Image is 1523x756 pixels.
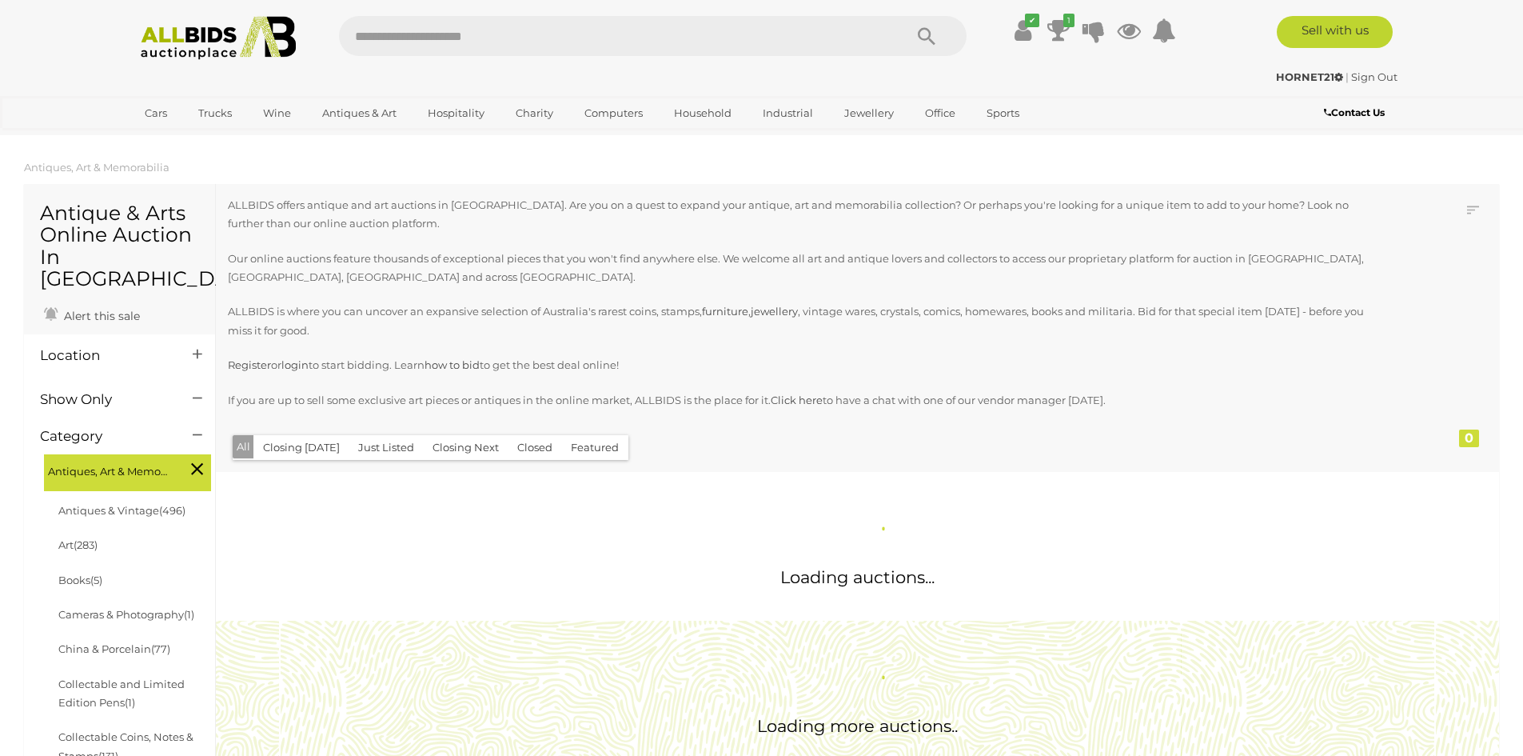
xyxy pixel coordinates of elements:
span: Alert this sale [60,309,140,323]
p: ALLBIDS offers antique and art auctions in [GEOGRAPHIC_DATA]. Are you on a quest to expand your a... [228,196,1370,234]
a: HORNET21 [1276,70,1346,83]
a: Alert this sale [40,302,144,326]
span: Loading more auctions.. [757,716,958,736]
a: Collectable and Limited Edition Pens(1) [58,678,185,709]
div: 0 [1459,430,1479,447]
button: Closing [DATE] [253,435,349,460]
a: Jewellery [834,100,904,126]
a: [GEOGRAPHIC_DATA] [134,126,269,153]
a: jewellery [751,305,798,318]
a: Charity [505,100,564,126]
i: ✔ [1025,14,1039,27]
a: ✔ [1011,16,1035,45]
h4: Category [40,429,169,444]
span: (5) [90,574,102,586]
a: Contact Us [1324,104,1389,122]
span: (1) [125,696,135,709]
b: Contact Us [1324,106,1385,118]
a: Sports [976,100,1030,126]
p: If you are up to sell some exclusive art pieces or antiques in the online market, ALLBIDS is the ... [228,391,1370,410]
a: furniture [702,305,748,318]
span: Loading auctions... [780,567,935,587]
a: Office [915,100,966,126]
strong: HORNET21 [1276,70,1343,83]
a: Wine [253,100,301,126]
button: Search [887,16,967,56]
span: | [1346,70,1349,83]
a: Antiques & Art [312,100,407,126]
p: ALLBIDS is where you can uncover an expansive selection of Australia's rarest coins, stamps, , , ... [228,302,1370,340]
a: Cameras & Photography(1) [58,608,194,621]
p: Our online auctions feature thousands of exceptional pieces that you won't find anywhere else. We... [228,250,1370,287]
span: (1) [184,608,194,621]
a: login [281,358,309,371]
button: Just Listed [349,435,424,460]
i: 1 [1063,14,1074,27]
p: or to start bidding. Learn to get the best deal online! [228,356,1370,374]
a: Antiques & Vintage(496) [58,504,185,517]
a: China & Porcelain(77) [58,642,170,655]
a: Register [228,358,271,371]
a: Sign Out [1351,70,1397,83]
a: Industrial [752,100,823,126]
a: Trucks [188,100,242,126]
a: Hospitality [417,100,495,126]
span: (496) [159,504,185,517]
a: Sell with us [1277,16,1393,48]
button: Closing Next [423,435,508,460]
h4: Location [40,348,169,363]
a: Computers [574,100,653,126]
button: Featured [561,435,628,460]
img: Allbids.com.au [132,16,305,60]
h1: Antique & Arts Online Auction In [GEOGRAPHIC_DATA] [40,202,199,290]
a: Antiques, Art & Memorabilia [24,161,169,174]
a: Click here [771,394,823,406]
span: (77) [151,642,170,655]
a: Cars [134,100,177,126]
span: (283) [74,538,98,551]
a: Art(283) [58,538,98,551]
a: 1 [1047,16,1070,45]
button: Closed [508,435,562,460]
a: Household [664,100,742,126]
span: Antiques, Art & Memorabilia [48,458,168,481]
a: how to bid [425,358,480,371]
h4: Show Only [40,392,169,407]
button: All [233,435,254,458]
a: Books(5) [58,574,102,586]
